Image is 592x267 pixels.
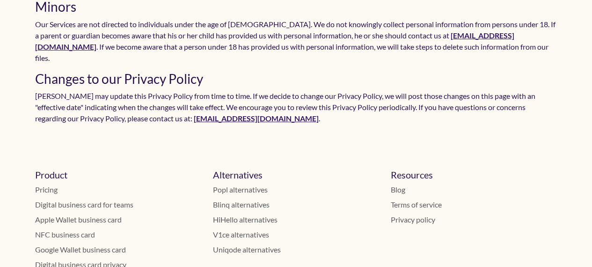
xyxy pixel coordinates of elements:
[391,199,557,210] a: Terms of service
[391,214,557,225] a: Privacy policy
[391,169,557,180] h5: Resources
[35,90,557,124] p: [PERSON_NAME] may update this Privacy Policy from time to time. If we decide to change our Privac...
[35,199,202,210] a: Digital business card for teams
[35,169,202,180] h5: Product
[213,199,380,210] a: Blinq alternatives
[35,214,202,225] a: Apple Wallet business card
[213,214,380,225] a: HiHello alternatives
[35,244,202,255] a: Google Wallet business card
[35,229,202,240] a: NFC business card
[391,184,557,195] a: Blog
[213,244,380,255] a: Uniqode alternatives
[213,184,380,195] a: Popl alternatives
[194,114,319,123] a: [EMAIL_ADDRESS][DOMAIN_NAME]
[35,184,202,195] a: Pricing
[35,31,514,51] a: [EMAIL_ADDRESS][DOMAIN_NAME]
[213,229,380,240] a: V1ce alternatives
[213,169,380,180] h5: Alternatives
[35,71,557,87] h3: Changes to our Privacy Policy
[35,19,557,64] p: Our Services are not directed to individuals under the age of [DEMOGRAPHIC_DATA]. We do not knowi...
